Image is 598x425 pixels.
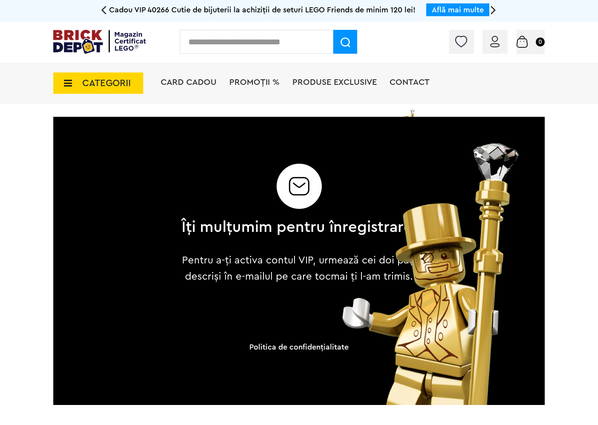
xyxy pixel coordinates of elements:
h2: Îți mulțumim pentru înregistrare. [181,219,417,235]
small: 0 [536,38,545,46]
a: Contact [390,78,430,87]
img: vip_page_image [330,143,545,405]
span: Cadou VIP 40266 Cutie de bijuterii la achiziții de seturi LEGO Friends de minim 120 lei! [109,6,416,14]
span: CATEGORII [82,78,131,88]
a: Politica de confidenţialitate [249,343,349,351]
a: Produse exclusive [292,78,377,87]
p: Pentru a-ți activa contul VIP, urmează cei doi pași descriși în e-mailul pe care tocmai ți l-am t... [176,252,422,285]
a: Card Cadou [161,78,217,87]
a: Află mai multe [432,6,484,14]
a: PROMOȚII % [229,78,280,87]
